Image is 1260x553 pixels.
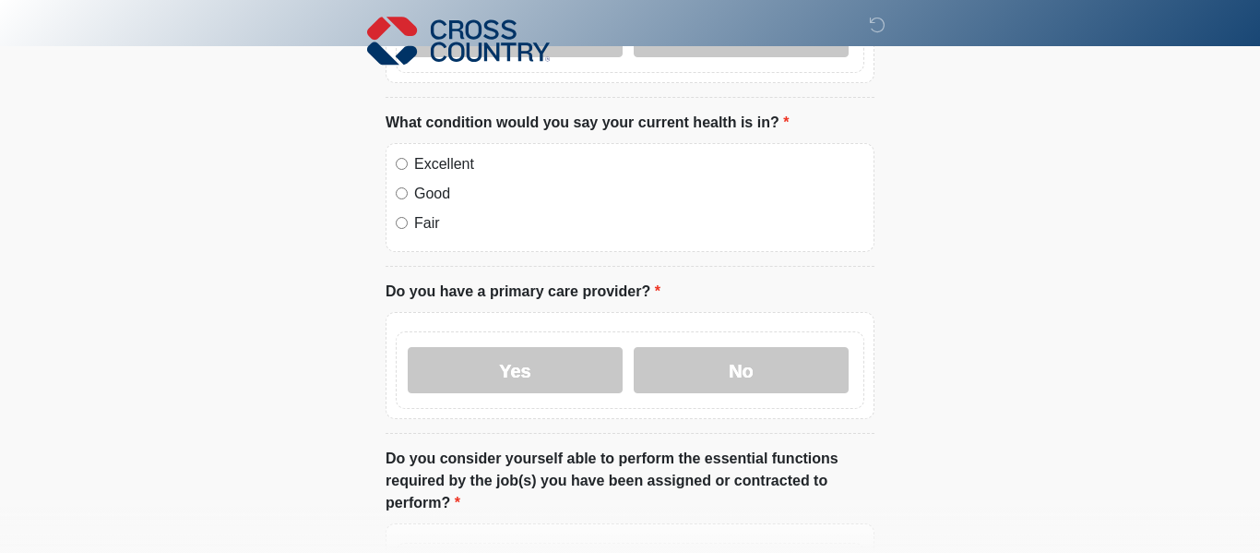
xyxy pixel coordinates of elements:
input: Fair [396,217,408,229]
label: Excellent [414,153,864,175]
input: Good [396,187,408,199]
label: Good [414,183,864,205]
img: Cross Country Logo [367,14,550,67]
input: Excellent [396,158,408,170]
label: Do you consider yourself able to perform the essential functions required by the job(s) you have ... [386,448,874,514]
label: Do you have a primary care provider? [386,281,660,303]
label: No [634,347,849,393]
label: What condition would you say your current health is in? [386,112,789,134]
label: Fair [414,212,864,234]
label: Yes [408,347,623,393]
